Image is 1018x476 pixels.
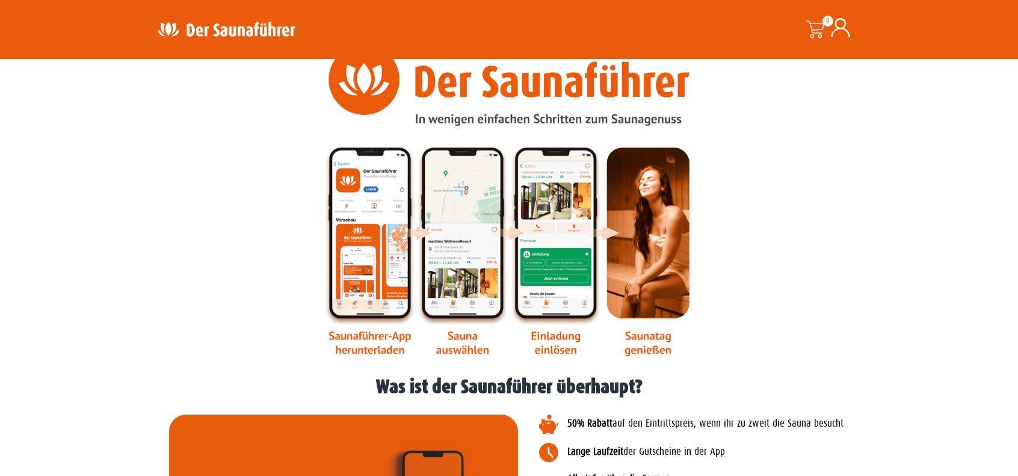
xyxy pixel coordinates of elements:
b: Lange Laufzeit [567,446,623,457]
span: 0 [822,16,833,26]
b: 50% Rabatt [567,418,612,429]
p: der Gutscheine in der App [567,444,885,460]
h1: Was ist der Saunaführer überhaupt? [15,377,1003,397]
p: auf den Eintrittspreis, wenn ihr zu zweit die Sauna besucht [567,416,885,431]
